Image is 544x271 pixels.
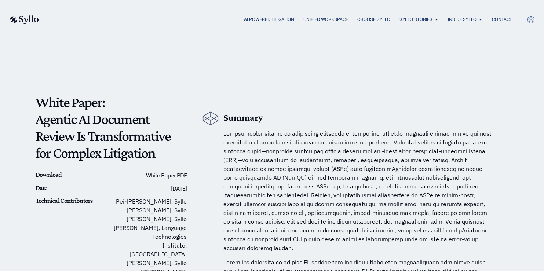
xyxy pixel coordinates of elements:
[223,112,263,123] b: Summary
[54,16,512,23] nav: Menu
[36,171,111,179] h6: Download
[223,130,492,252] span: Lor ipsumdolor sitame co adipiscing elitseddo ei temporinci utl etdo magnaali enimad min ve qui n...
[492,16,512,23] a: Contact
[303,16,348,23] a: Unified Workspace
[9,15,39,24] img: syllo
[54,16,512,23] div: Menu Toggle
[399,16,432,23] a: Syllo Stories
[36,197,111,205] h6: Technical Contributors
[448,16,477,23] a: Inside Syllo
[357,16,390,23] a: Choose Syllo
[36,94,187,161] p: White Paper: Agentic AI Document Review Is Transformative for Complex Litigation
[244,16,294,23] a: AI Powered Litigation
[36,184,111,192] h6: Date
[146,172,187,179] a: White Paper PDF
[111,184,187,193] h6: [DATE]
